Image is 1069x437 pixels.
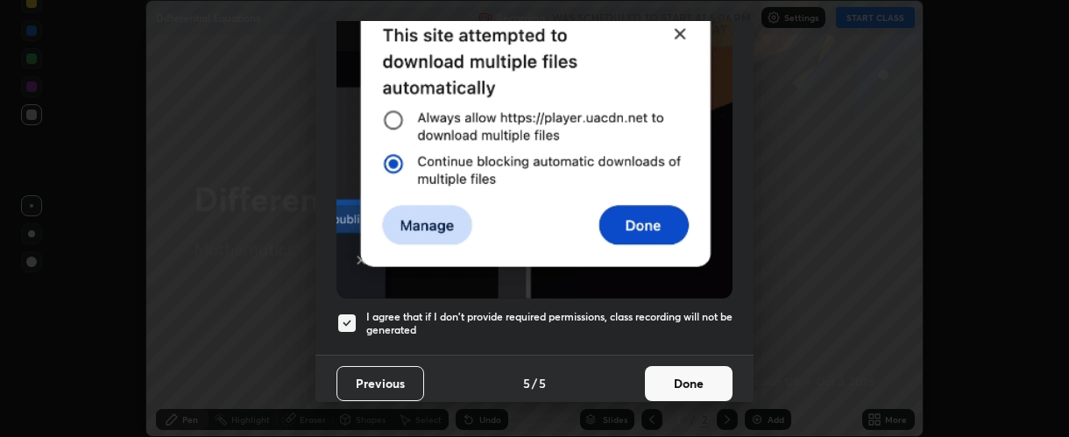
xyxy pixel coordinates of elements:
button: Previous [336,366,424,401]
button: Done [645,366,733,401]
h5: I agree that if I don't provide required permissions, class recording will not be generated [366,310,733,337]
h4: / [532,374,537,392]
h4: 5 [539,374,546,392]
h4: 5 [523,374,530,392]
